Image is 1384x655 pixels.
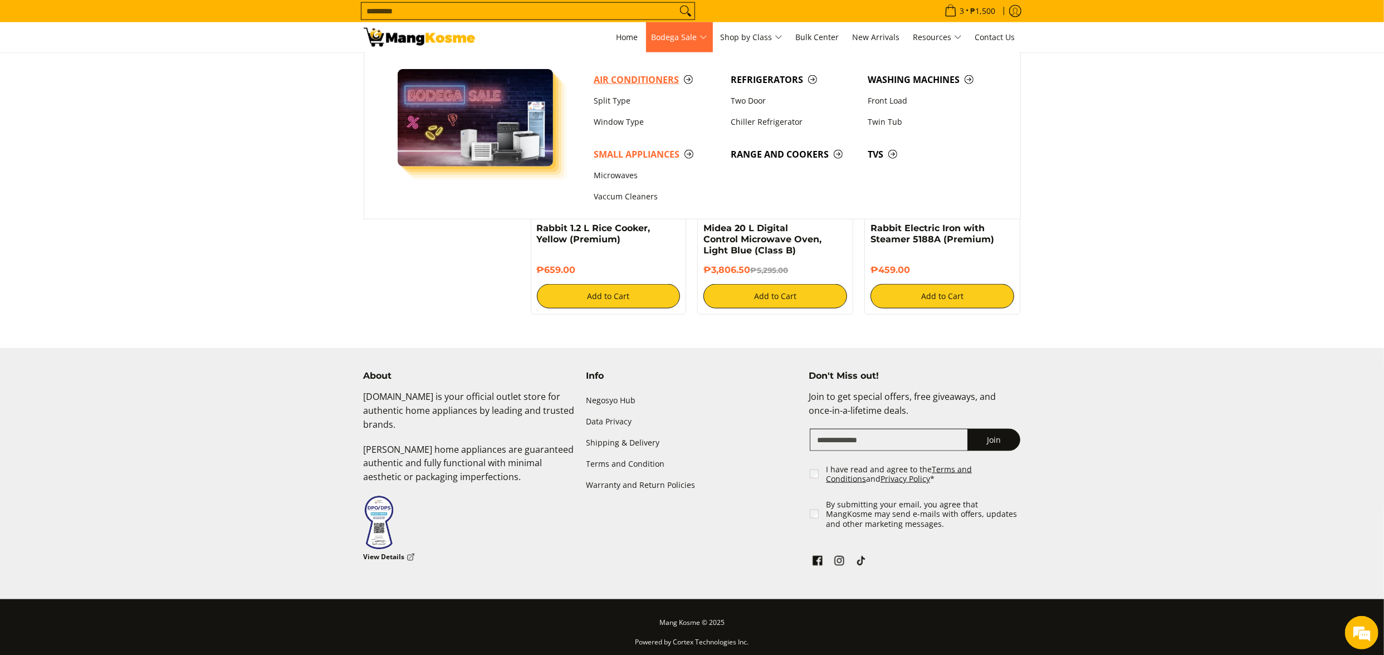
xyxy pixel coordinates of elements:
[537,265,681,276] h6: ₱659.00
[611,22,644,52] a: Home
[862,144,999,165] a: TVs
[868,148,994,162] span: TVs
[826,465,1021,484] label: I have read and agree to the and *
[364,443,575,495] p: [PERSON_NAME] home appliances are guaranteed authentic and fully functional with minimal aestheti...
[586,370,798,382] h4: Info
[853,32,900,42] span: New Arrivals
[646,22,713,52] a: Bodega Sale
[65,140,154,253] span: We're online!
[588,69,725,90] a: Air Conditioners
[725,144,862,165] a: Range and Cookers
[810,553,825,572] a: See Mang Kosme on Facebook
[537,284,681,309] button: Add to Cart
[975,32,1015,42] span: Contact Us
[594,148,720,162] span: Small Appliances
[588,165,725,186] a: Microwaves
[586,453,798,475] a: Terms and Condition
[364,616,1021,636] p: Mang Kosme © 2025
[652,31,707,45] span: Bodega Sale
[870,284,1014,309] button: Add to Cart
[364,495,394,550] img: Data Privacy Seal
[862,69,999,90] a: Washing Machines
[725,69,862,90] a: Refrigerators
[364,550,415,564] a: View Details
[586,475,798,496] a: Warranty and Return Policies
[617,32,638,42] span: Home
[588,144,725,165] a: Small Appliances
[586,390,798,411] a: Negosyo Hub
[703,265,847,276] h6: ₱3,806.50
[969,7,997,15] span: ₱1,500
[870,223,994,245] a: Rabbit Electric Iron with Steamer 5188A (Premium)
[677,3,695,19] button: Search
[970,22,1021,52] a: Contact Us
[790,22,845,52] a: Bulk Center
[958,7,966,15] span: 3
[847,22,906,52] a: New Arrivals
[731,148,857,162] span: Range and Cookers
[809,390,1020,429] p: Join to get special offers, free giveaways, and once-in-a-lifetime deals.
[364,636,1021,655] p: Powered by Cortex Technologies Inc.
[398,69,554,167] img: Bodega Sale
[364,28,475,47] img: Small Appliances l Mang Kosme: Home Appliances Warehouse Sale
[364,370,575,382] h4: About
[721,31,783,45] span: Shop by Class
[586,411,798,432] a: Data Privacy
[826,464,972,485] a: Terms and Conditions
[588,111,725,133] a: Window Type
[715,22,788,52] a: Shop by Class
[725,90,862,111] a: Two Door
[913,31,962,45] span: Resources
[731,73,857,87] span: Refrigerators
[862,111,999,133] a: Twin Tub
[537,223,651,245] a: Rabbit 1.2 L Rice Cooker, Yellow (Premium)
[594,73,720,87] span: Air Conditioners
[832,553,847,572] a: See Mang Kosme on Instagram
[588,90,725,111] a: Split Type
[881,473,930,484] a: Privacy Policy
[908,22,967,52] a: Resources
[750,266,788,275] del: ₱5,295.00
[967,429,1020,451] button: Join
[725,111,862,133] a: Chiller Refrigerator
[796,32,839,42] span: Bulk Center
[586,432,798,453] a: Shipping & Delivery
[826,500,1021,529] label: By submitting your email, you agree that MangKosme may send e-mails with offers, updates and othe...
[809,370,1020,382] h4: Don't Miss out!
[853,553,869,572] a: See Mang Kosme on TikTok
[364,390,575,442] p: [DOMAIN_NAME] is your official outlet store for authentic home appliances by leading and trusted ...
[870,265,1014,276] h6: ₱459.00
[868,73,994,87] span: Washing Machines
[486,22,1021,52] nav: Main Menu
[703,223,821,256] a: Midea 20 L Digital Control Microwave Oven, Light Blue (Class B)
[703,284,847,309] button: Add to Cart
[588,187,725,208] a: Vaccum Cleaners
[6,304,212,343] textarea: Type your message and hit 'Enter'
[183,6,209,32] div: Minimize live chat window
[58,62,187,77] div: Chat with us now
[862,90,999,111] a: Front Load
[941,5,999,17] span: •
